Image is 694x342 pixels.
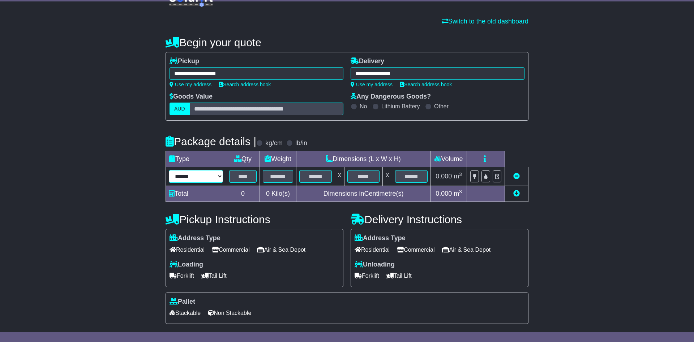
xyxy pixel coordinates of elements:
[296,151,430,167] td: Dimensions (L x W x H)
[355,234,406,242] label: Address Type
[513,173,520,180] a: Remove this item
[355,270,379,281] span: Forklift
[257,244,306,255] span: Air & Sea Depot
[201,270,227,281] span: Tail Lift
[386,270,412,281] span: Tail Lift
[170,93,213,101] label: Goods Value
[208,307,251,319] span: Non Stackable
[166,151,226,167] td: Type
[381,103,420,110] label: Lithium Battery
[436,173,452,180] span: 0.000
[260,186,296,202] td: Kilo(s)
[513,190,520,197] a: Add new item
[454,173,462,180] span: m
[170,103,190,115] label: AUD
[434,103,449,110] label: Other
[442,244,491,255] span: Air & Sea Depot
[166,36,528,48] h4: Begin your quote
[436,190,452,197] span: 0.000
[170,244,205,255] span: Residential
[355,244,390,255] span: Residential
[212,244,249,255] span: Commercial
[170,82,211,87] a: Use my address
[295,139,307,147] label: lb/in
[351,82,393,87] a: Use my address
[351,57,384,65] label: Delivery
[351,213,528,225] h4: Delivery Instructions
[219,82,271,87] a: Search address book
[166,135,256,147] h4: Package details |
[430,151,467,167] td: Volume
[166,213,343,225] h4: Pickup Instructions
[397,244,434,255] span: Commercial
[360,103,367,110] label: No
[400,82,452,87] a: Search address book
[265,139,283,147] label: kg/cm
[170,270,194,281] span: Forklift
[170,57,199,65] label: Pickup
[170,307,201,319] span: Stackable
[166,186,226,202] td: Total
[170,298,195,306] label: Pallet
[266,190,270,197] span: 0
[351,93,431,101] label: Any Dangerous Goods?
[335,167,344,186] td: x
[296,186,430,202] td: Dimensions in Centimetre(s)
[454,190,462,197] span: m
[226,186,260,202] td: 0
[459,189,462,194] sup: 3
[355,261,395,269] label: Unloading
[442,18,528,25] a: Switch to the old dashboard
[170,261,203,269] label: Loading
[260,151,296,167] td: Weight
[459,172,462,177] sup: 3
[170,234,220,242] label: Address Type
[226,151,260,167] td: Qty
[383,167,392,186] td: x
